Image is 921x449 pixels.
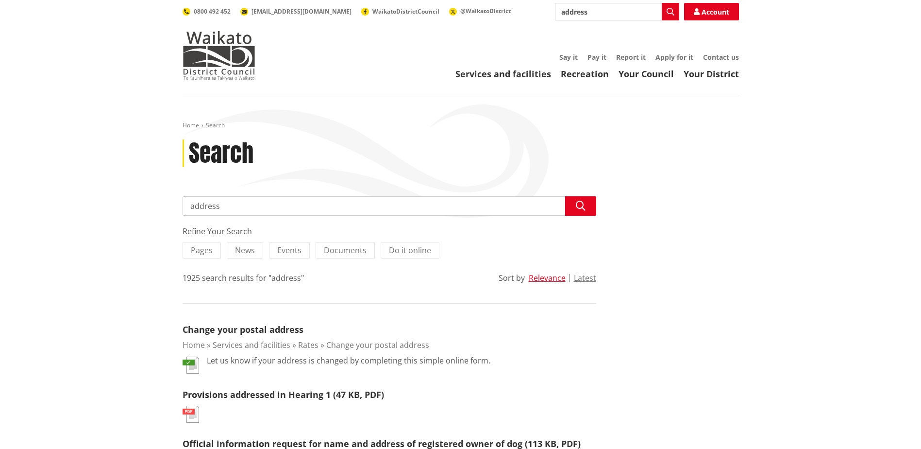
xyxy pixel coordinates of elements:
a: WaikatoDistrictCouncil [361,7,439,16]
span: Documents [324,245,367,256]
span: @WaikatoDistrict [460,7,511,15]
a: Pay it [587,52,606,62]
input: Search input [183,196,596,216]
span: Pages [191,245,213,256]
img: Waikato District Council - Te Kaunihera aa Takiwaa o Waikato [183,31,255,80]
span: [EMAIL_ADDRESS][DOMAIN_NAME] [251,7,352,16]
span: News [235,245,255,256]
input: Search input [555,3,679,20]
div: Refine Your Search [183,225,596,237]
a: Report it [616,52,646,62]
a: Say it [559,52,578,62]
a: Home [183,340,205,350]
h1: Search [189,139,253,168]
button: Latest [574,274,596,282]
a: [EMAIL_ADDRESS][DOMAIN_NAME] [240,7,352,16]
span: Events [277,245,301,256]
a: 0800 492 452 [183,7,231,16]
a: Recreation [561,68,609,80]
a: Home [183,121,199,129]
a: Account [684,3,739,20]
a: Change your postal address [183,324,303,335]
nav: breadcrumb [183,121,739,130]
span: WaikatoDistrictCouncil [372,7,439,16]
div: 1925 search results for "address" [183,272,304,284]
p: Let us know if your address is changed by completing this simple online form. [207,355,490,366]
img: document-pdf.svg [183,406,199,423]
img: document-form.svg [183,357,199,374]
a: Services and facilities [213,340,290,350]
a: Your District [684,68,739,80]
a: Your Council [619,68,674,80]
a: Contact us [703,52,739,62]
a: Change your postal address [326,340,429,350]
a: Rates [298,340,318,350]
span: 0800 492 452 [194,7,231,16]
span: Search [206,121,225,129]
a: Provisions addressed in Hearing 1 (47 KB, PDF) [183,389,384,400]
div: Sort by [499,272,525,284]
a: @WaikatoDistrict [449,7,511,15]
a: Services and facilities [455,68,551,80]
span: Do it online [389,245,431,256]
button: Relevance [529,274,566,282]
a: Apply for it [655,52,693,62]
